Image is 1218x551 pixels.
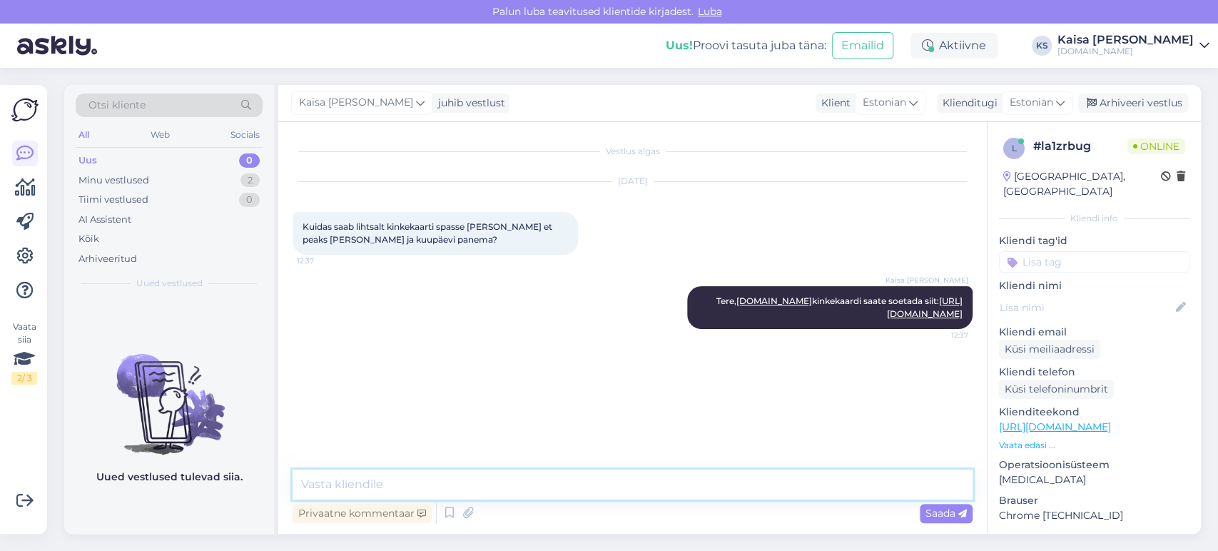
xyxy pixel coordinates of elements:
div: Tiimi vestlused [78,193,148,207]
span: Otsi kliente [88,98,146,113]
div: 2 / 3 [11,372,37,385]
div: 0 [239,193,260,207]
div: Aktiivne [910,33,998,59]
div: Küsi meiliaadressi [999,340,1100,359]
img: No chats [64,328,274,457]
div: 2 [240,173,260,188]
p: Klienditeekond [999,405,1189,420]
div: juhib vestlust [432,96,505,111]
p: Operatsioonisüsteem [999,458,1189,472]
div: 0 [239,153,260,168]
span: Saada [925,507,967,520]
span: Online [1127,138,1185,154]
p: Uued vestlused tulevad siia. [96,470,243,485]
div: AI Assistent [78,213,131,227]
a: Kaisa [PERSON_NAME][DOMAIN_NAME] [1057,34,1209,57]
span: Uued vestlused [136,277,203,290]
div: Uus [78,153,97,168]
button: Emailid [832,32,893,59]
div: # la1zrbug [1033,138,1127,155]
div: Minu vestlused [78,173,149,188]
p: Brauser [999,493,1189,508]
div: Kõik [78,232,99,246]
div: Socials [228,126,263,144]
div: Klienditugi [937,96,998,111]
span: Luba [694,5,726,18]
div: [DATE] [293,175,973,188]
div: [DOMAIN_NAME] [1057,46,1194,57]
div: Privaatne kommentaar [293,504,432,523]
div: Vaata siia [11,320,37,385]
div: Kliendi info [999,212,1189,225]
span: 12:37 [297,256,350,266]
p: Vaata edasi ... [999,439,1189,452]
span: Estonian [1010,95,1053,111]
b: Uus! [666,39,693,52]
div: Web [148,126,173,144]
span: Tere, kinkekaardi saate soetada siit: [716,295,963,319]
div: Arhiveeritud [78,252,137,266]
p: Kliendi email [999,325,1189,340]
span: Kaisa [PERSON_NAME] [885,275,968,285]
p: Kliendi nimi [999,278,1189,293]
span: Kuidas saab lihtsalt kinkekaarti spasse [PERSON_NAME] et peaks [PERSON_NAME] ja kuupäevi panema? [303,221,554,245]
div: Proovi tasuta juba täna: [666,37,826,54]
span: Estonian [863,95,906,111]
a: [DOMAIN_NAME] [736,295,812,306]
div: Kaisa [PERSON_NAME] [1057,34,1194,46]
img: Askly Logo [11,96,39,123]
input: Lisa nimi [1000,300,1173,315]
span: l [1012,143,1017,153]
span: 12:37 [915,330,968,340]
p: Kliendi tag'id [999,233,1189,248]
div: All [76,126,92,144]
a: [URL][DOMAIN_NAME] [999,420,1111,433]
div: KS [1032,36,1052,56]
p: Chrome [TECHNICAL_ID] [999,508,1189,523]
div: Klient [816,96,851,111]
p: [MEDICAL_DATA] [999,472,1189,487]
div: Arhiveeri vestlus [1078,93,1188,113]
div: [GEOGRAPHIC_DATA], [GEOGRAPHIC_DATA] [1003,169,1161,199]
p: Kliendi telefon [999,365,1189,380]
input: Lisa tag [999,251,1189,273]
div: Vestlus algas [293,145,973,158]
span: Kaisa [PERSON_NAME] [299,95,413,111]
div: Küsi telefoninumbrit [999,380,1114,399]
